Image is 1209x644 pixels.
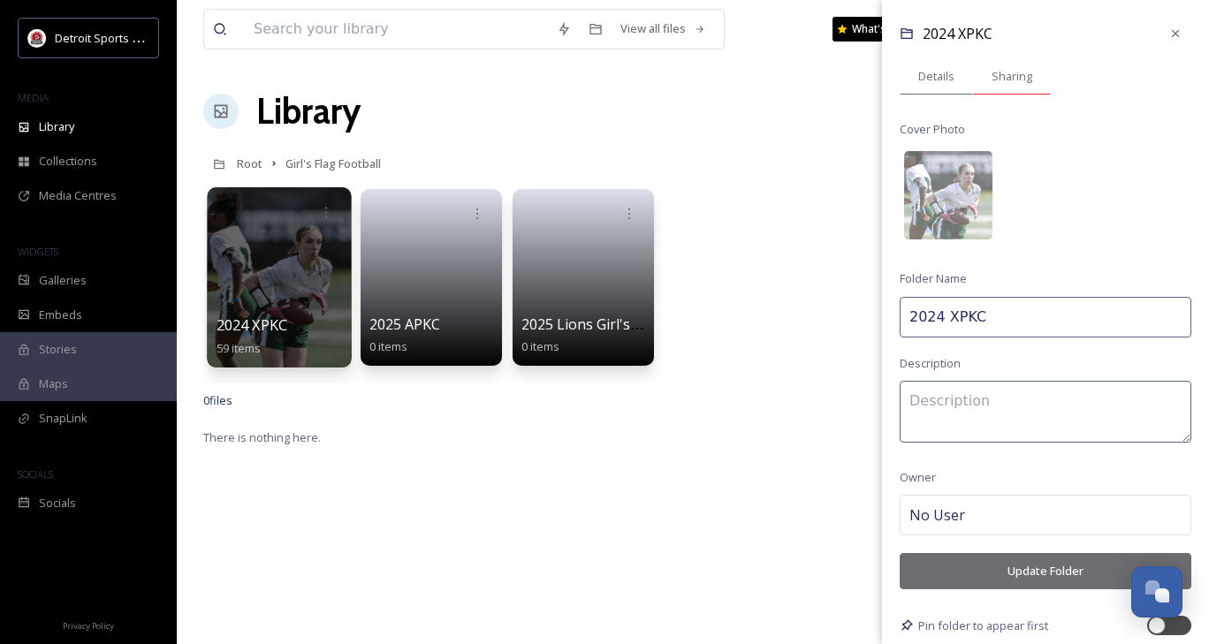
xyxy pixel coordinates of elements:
[369,338,407,354] span: 0 items
[217,315,288,335] span: 2024 XPKC
[369,314,440,334] span: 2025 APKC
[521,338,559,354] span: 0 items
[203,429,321,445] span: There is nothing here.
[612,11,715,46] a: View all files
[369,316,440,354] a: 2025 APKC0 items
[18,91,49,104] span: MEDIA
[18,245,58,258] span: WIDGETS
[285,153,381,174] a: Girl's Flag Football
[39,410,87,427] span: SnapLink
[904,151,992,239] img: 847aa54e-213e-4c62-96d9-63cdfc70d639.jpg
[217,339,262,355] span: 59 items
[39,118,74,135] span: Library
[28,29,46,47] img: crop.webp
[237,155,262,171] span: Root
[521,316,807,354] a: 2025 Lions Girl's Flag Football Tournament0 items
[39,153,97,170] span: Collections
[63,614,114,635] a: Privacy Policy
[217,317,288,356] a: 2024 XPKC59 items
[39,187,117,204] span: Media Centres
[39,495,76,511] span: Socials
[245,10,548,49] input: Search your library
[900,297,1191,337] input: Name
[39,341,77,358] span: Stories
[256,85,361,138] a: Library
[55,29,197,46] span: Detroit Sports Commission
[203,392,232,409] span: 0 file s
[237,153,262,174] a: Root
[18,467,53,481] span: SOCIALS
[900,270,967,287] span: Folder Name
[285,155,381,171] span: Girl's Flag Football
[833,17,921,42] a: What's New
[39,307,82,323] span: Embeds
[900,355,961,372] span: Description
[63,620,114,632] span: Privacy Policy
[39,272,87,289] span: Galleries
[1131,566,1182,617] button: Open Chat
[39,375,68,392] span: Maps
[521,314,807,334] span: 2025 Lions Girl's Flag Football Tournament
